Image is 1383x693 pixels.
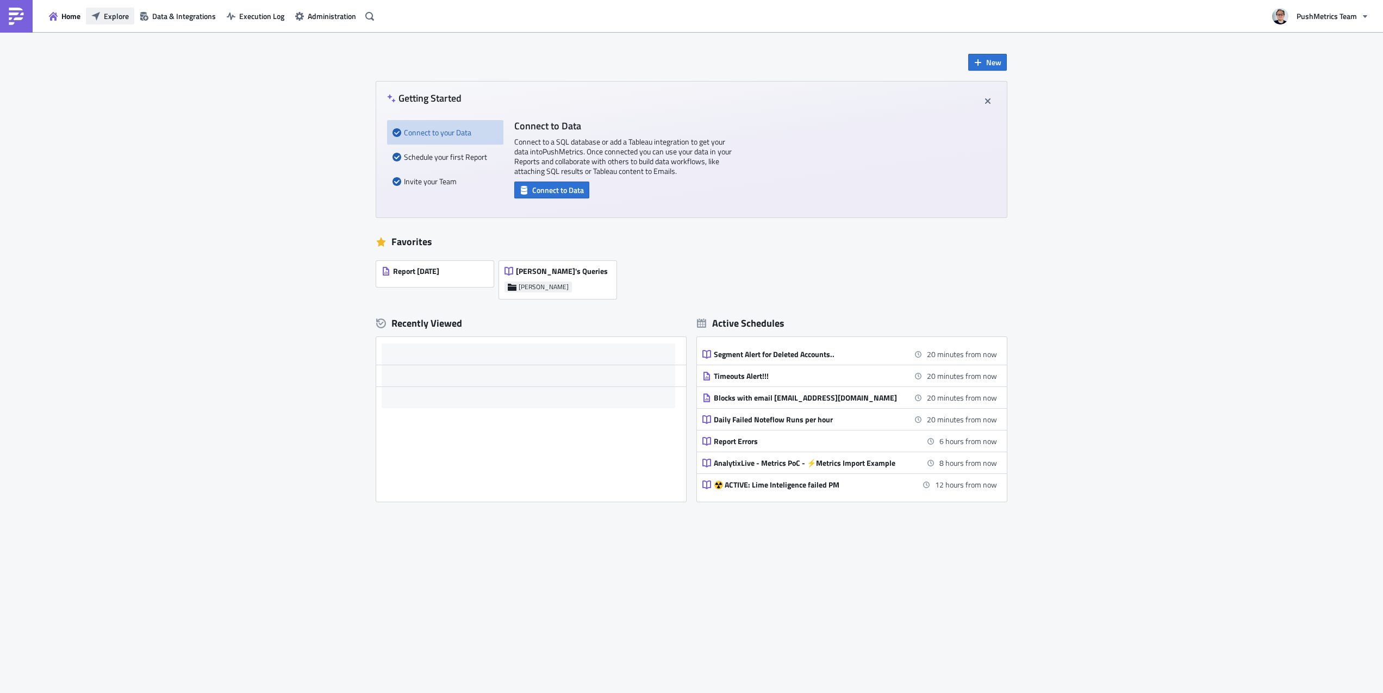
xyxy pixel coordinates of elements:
button: New [968,54,1007,71]
button: PushMetrics Team [1266,4,1375,28]
span: Home [61,10,80,22]
div: Invite your Team [393,169,498,193]
h4: Getting Started [387,92,462,104]
time: 2025-09-29 12:00 [927,414,997,425]
div: Recently Viewed [376,315,686,332]
span: New [986,57,1001,68]
span: Explore [104,10,129,22]
div: Favorites [376,234,1007,250]
button: Data & Integrations [134,8,221,24]
time: 2025-09-29 12:00 [927,348,997,360]
time: 2025-09-29 20:00 [939,457,997,469]
span: PushMetrics Team [1297,10,1357,22]
button: Execution Log [221,8,290,24]
div: Segment Alert for Deleted Accounts.. [714,349,904,359]
a: Timeouts Alert!!!20 minutes from now [702,365,997,386]
div: Daily Failed Noteflow Runs per hour [714,415,904,424]
a: ☢️ ACTIVE: Lime Inteligence failed PM12 hours from now [702,474,997,495]
div: Report Errors [714,436,904,446]
a: Segment Alert for Deleted Accounts..20 minutes from now [702,344,997,365]
img: PushMetrics [8,8,25,25]
div: ☢️ ACTIVE: Lime Inteligence failed PM [714,480,904,490]
div: Connect to your Data [393,120,498,145]
button: Explore [86,8,134,24]
h4: Connect to Data [514,120,732,132]
a: Blocks with email [EMAIL_ADDRESS][DOMAIN_NAME]20 minutes from now [702,387,997,408]
time: 2025-09-30 00:00 [935,479,997,490]
a: Report [DATE] [376,255,499,299]
a: [PERSON_NAME]'s Queries[PERSON_NAME] [499,255,622,299]
button: Administration [290,8,362,24]
p: Connect to a SQL database or add a Tableau integration to get your data into PushMetrics . Once c... [514,137,732,176]
time: 2025-09-29 12:00 [927,370,997,382]
span: [PERSON_NAME] [519,283,569,291]
span: Execution Log [239,10,284,22]
div: Active Schedules [697,317,784,329]
time: 2025-09-29 12:00 [927,392,997,403]
span: Connect to Data [532,184,584,196]
a: Daily Failed Noteflow Runs per hour20 minutes from now [702,409,997,430]
a: Connect to Data [514,183,589,195]
div: Schedule your first Report [393,145,498,169]
a: AnalytixLive - Metrics PoC - ⚡️Metrics Import Example8 hours from now [702,452,997,473]
time: 2025-09-29 18:00 [939,435,997,447]
button: Connect to Data [514,182,589,198]
div: Blocks with email [EMAIL_ADDRESS][DOMAIN_NAME] [714,393,904,403]
div: AnalytixLive - Metrics PoC - ⚡️Metrics Import Example [714,458,904,468]
a: Report Errors6 hours from now [702,430,997,452]
img: Avatar [1271,7,1289,26]
span: Administration [308,10,356,22]
span: Data & Integrations [152,10,216,22]
button: Home [43,8,86,24]
span: Report [DATE] [393,266,439,276]
span: [PERSON_NAME]'s Queries [516,266,608,276]
div: Timeouts Alert!!! [714,371,904,381]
